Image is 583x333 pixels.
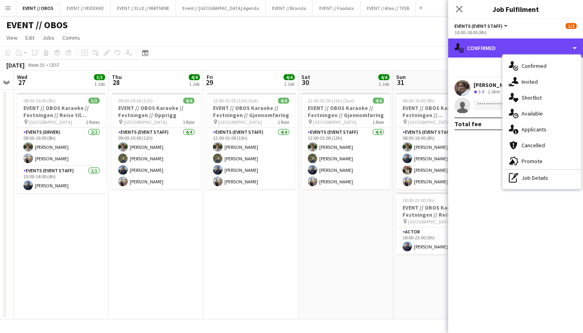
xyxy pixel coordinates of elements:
[3,33,21,43] a: View
[111,0,176,16] button: EVENT // ELLE // PARTNERE
[112,93,201,189] app-job-card: 09:00-20:00 (11h)4/4EVENT // OBOS Karaoke // Festningen // Opprigg [GEOGRAPHIC_DATA]1 RoleEvents ...
[94,74,105,80] span: 3/3
[313,0,361,16] button: EVENT // Foodora
[396,73,406,81] span: Sun
[213,98,258,104] span: 12:00-01:00 (13h) (Sat)
[62,34,80,41] span: Comms
[17,93,106,193] app-job-card: 08:00-16:00 (8h)3/3EVENT // OBOS Karaoke // Festningen // Reise til [GEOGRAPHIC_DATA] [GEOGRAPHIC...
[112,73,122,81] span: Thu
[361,0,416,16] button: EVENT // Atea // TP2B
[111,78,122,87] span: 28
[301,104,390,119] h3: EVENT // OBOS Karaoke // Festningen // Gjennomføring
[86,119,100,125] span: 2 Roles
[16,0,60,16] button: EVENT // OBOS
[566,23,577,29] span: 1/2
[395,78,406,87] span: 31
[22,33,38,43] a: Edit
[94,81,105,87] div: 1 Job
[396,192,485,254] app-job-card: 18:00-23:00 (5h)1/1EVENT // OBOS Karaoke // Festningen // Reise til [GEOGRAPHIC_DATA] [GEOGRAPHIC...
[301,128,390,189] app-card-role: Events (Event Staff)4/412:00-01:00 (13h)[PERSON_NAME][PERSON_NAME][PERSON_NAME][PERSON_NAME]
[448,4,583,14] h3: Job Fulfilment
[455,23,509,29] button: Events (Event Staff)
[205,78,213,87] span: 29
[207,73,213,81] span: Fri
[502,153,581,169] div: Promote
[60,0,111,16] button: EVENT // VEIDEKKE
[313,119,357,125] span: [GEOGRAPHIC_DATA]
[478,89,484,94] span: 3.4
[189,81,199,87] div: 1 Job
[372,119,384,125] span: 1 Role
[23,98,56,104] span: 08:00-16:00 (8h)
[379,81,389,87] div: 1 Job
[300,78,310,87] span: 30
[284,74,295,80] span: 4/4
[502,90,581,106] div: Shortlist
[17,166,106,193] app-card-role: Events (Event Staff)1/110:00-14:00 (4h)[PERSON_NAME]
[183,98,194,104] span: 4/4
[378,74,389,80] span: 4/4
[284,81,294,87] div: 1 Job
[176,0,266,16] button: Event // [GEOGRAPHIC_DATA] Agenda
[183,119,194,125] span: 1 Role
[502,121,581,137] div: Applicants
[17,104,106,119] h3: EVENT // OBOS Karaoke // Festningen // Reise til [GEOGRAPHIC_DATA]
[301,93,390,189] app-job-card: 12:00-01:00 (13h) (Sun)4/4EVENT // OBOS Karaoke // Festningen // Gjennomføring [GEOGRAPHIC_DATA]1...
[486,89,501,95] div: 1.3km
[502,170,581,186] div: Job Details
[455,29,577,35] div: 10:00-18:00 (8h)
[118,98,153,104] span: 09:00-20:00 (11h)
[6,61,25,69] div: [DATE]
[16,78,27,87] span: 27
[373,98,384,104] span: 4/4
[408,219,451,225] span: [GEOGRAPHIC_DATA]
[189,74,200,80] span: 4/4
[88,98,100,104] span: 3/3
[207,128,295,189] app-card-role: Events (Event Staff)4/412:00-01:00 (13h)[PERSON_NAME][PERSON_NAME][PERSON_NAME][PERSON_NAME]
[278,119,289,125] span: 1 Role
[26,62,46,68] span: Week 35
[112,128,201,189] app-card-role: Events (Event Staff)4/409:00-20:00 (11h)[PERSON_NAME][PERSON_NAME][PERSON_NAME][PERSON_NAME]
[42,34,54,41] span: Jobs
[396,204,485,218] h3: EVENT // OBOS Karaoke // Festningen // Reise til [GEOGRAPHIC_DATA]
[403,197,435,203] span: 18:00-23:00 (5h)
[207,93,295,189] app-job-card: 12:00-01:00 (13h) (Sat)4/4EVENT // OBOS Karaoke // Festningen // Gjennomføring [GEOGRAPHIC_DATA]1...
[502,106,581,121] div: Available
[207,104,295,119] h3: EVENT // OBOS Karaoke // Festningen // Gjennomføring
[49,62,59,68] div: CEST
[266,0,313,16] button: EVENT // Bravida
[448,38,583,58] div: Confirmed
[403,98,435,104] span: 08:00-16:00 (8h)
[502,74,581,90] div: Invited
[455,23,502,29] span: Events (Event Staff)
[301,73,310,81] span: Sat
[123,119,167,125] span: [GEOGRAPHIC_DATA]
[25,34,35,41] span: Edit
[396,227,485,254] app-card-role: Actor1/118:00-23:00 (5h)[PERSON_NAME]
[408,119,451,125] span: [GEOGRAPHIC_DATA]
[112,104,201,119] h3: EVENT // OBOS Karaoke // Festningen // Opprigg
[308,98,354,104] span: 12:00-01:00 (13h) (Sun)
[502,58,581,74] div: Confirmed
[218,119,262,125] span: [GEOGRAPHIC_DATA]
[29,119,72,125] span: [GEOGRAPHIC_DATA]
[6,19,68,31] h1: EVENT // OBOS
[396,104,485,119] h3: EVENT // OBOS Karaoke // Festningen // [GEOGRAPHIC_DATA]
[17,73,27,81] span: Wed
[17,128,106,166] app-card-role: Events (Driver)2/208:00-16:00 (8h)[PERSON_NAME][PERSON_NAME]
[455,120,481,128] div: Total fee
[39,33,58,43] a: Jobs
[474,81,516,89] div: [PERSON_NAME]
[6,34,17,41] span: View
[396,93,485,189] app-job-card: 08:00-16:00 (8h)4/4EVENT // OBOS Karaoke // Festningen // [GEOGRAPHIC_DATA] [GEOGRAPHIC_DATA]1 Ro...
[502,137,581,153] div: Cancelled
[59,33,83,43] a: Comms
[278,98,289,104] span: 4/4
[396,128,485,189] app-card-role: Events (Event Staff)4/408:00-16:00 (8h)[PERSON_NAME][PERSON_NAME][PERSON_NAME][PERSON_NAME]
